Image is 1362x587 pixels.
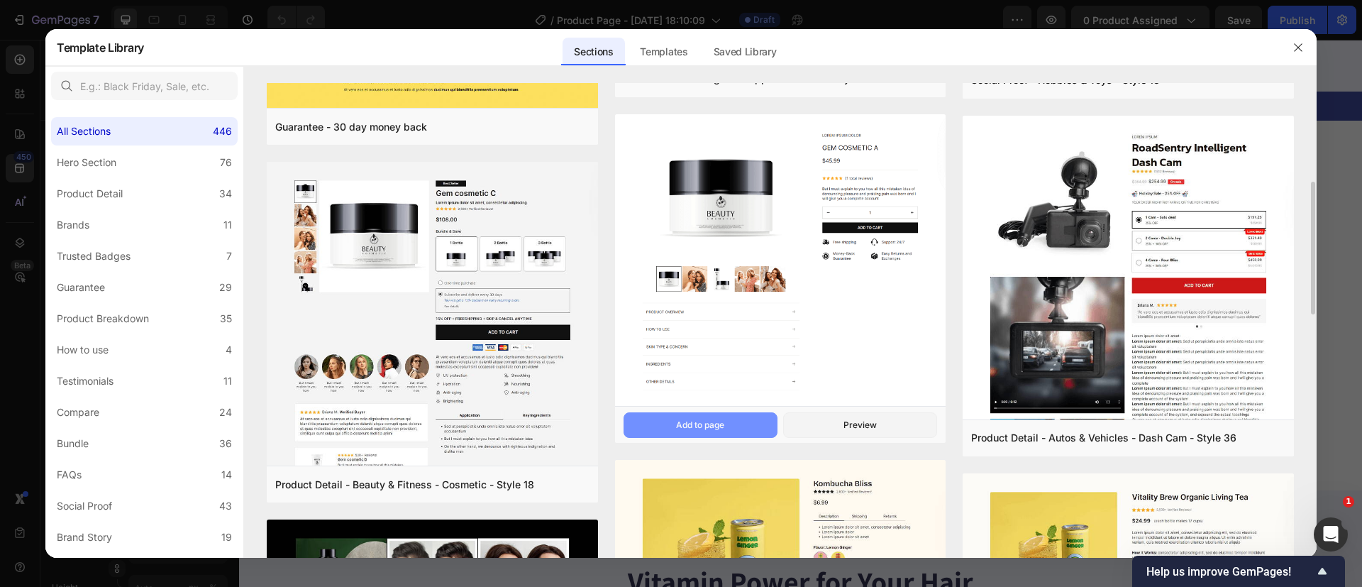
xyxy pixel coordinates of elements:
[1146,565,1314,578] span: Help us improve GemPages!
[536,28,546,35] p: SEC
[57,498,112,515] div: Social Proof
[1146,563,1331,580] button: Show survey - Help us improve GemPages!
[57,154,116,171] div: Hero Section
[568,18,986,33] p: Limited time:30% OFF + FREESHIPPING
[223,216,232,234] div: 11
[57,373,113,390] div: Testimonials
[267,162,598,515] img: pd13.png
[702,38,788,66] div: Saved Library
[615,114,946,409] img: pd11.png
[221,466,232,483] div: 14
[783,412,937,438] button: Preview
[500,16,510,28] div: 17
[788,140,965,317] img: gempages_490496832741311345-c25c88a1-c3b6-4c39-b1c0-e3449283ef89.png
[57,123,111,140] div: All Sections
[1,59,1122,74] p: 🎁 LIMITED TIME - HAIR DAY SALE 🎁
[57,466,82,483] div: FAQs
[607,140,783,317] img: gempages_490496832741311345-06962b94-280a-490f-9dad-0d97f7b07e4c.png
[624,412,777,438] button: Add to page
[57,216,89,234] div: Brands
[536,16,546,28] div: 59
[608,341,963,356] p: Clinically Proven Benefits for Stronger, Healthier Hair
[57,404,99,421] div: Compare
[275,476,534,493] div: Product Detail - Beauty & Fitness - Cosmetic - Style 18
[843,419,877,432] div: Preview
[219,435,232,452] div: 36
[213,123,232,140] div: 446
[1314,517,1348,552] iframe: Intercom live chat
[219,185,232,202] div: 34
[219,279,232,296] div: 29
[226,248,232,265] div: 7
[57,310,149,327] div: Product Breakdown
[1343,496,1354,508] span: 1
[223,373,232,390] div: 11
[219,404,232,421] div: 24
[220,154,232,171] div: 76
[219,498,232,515] div: 43
[51,72,238,100] input: E.g.: Black Friday, Sale, etc.
[57,248,131,265] div: Trusted Badges
[57,529,112,546] div: Brand Story
[500,28,510,35] p: MIN
[226,341,232,358] div: 4
[676,419,724,432] div: Add to page
[57,341,109,358] div: How to use
[57,435,89,452] div: Bundle
[563,38,624,66] div: Sections
[57,279,105,296] div: Guarantee
[465,28,475,35] p: HRS
[275,119,427,136] div: Guarantee - 30 day money back
[136,522,987,561] h2: Vitamin Power for Your Hair
[220,310,232,327] div: 35
[629,38,699,66] div: Templates
[57,29,144,66] h2: Template Library
[465,16,475,28] div: 15
[221,529,232,546] div: 19
[971,429,1236,446] div: Product Detail - Autos & Vehicles - Dash Cam - Style 36
[57,185,123,202] div: Product Detail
